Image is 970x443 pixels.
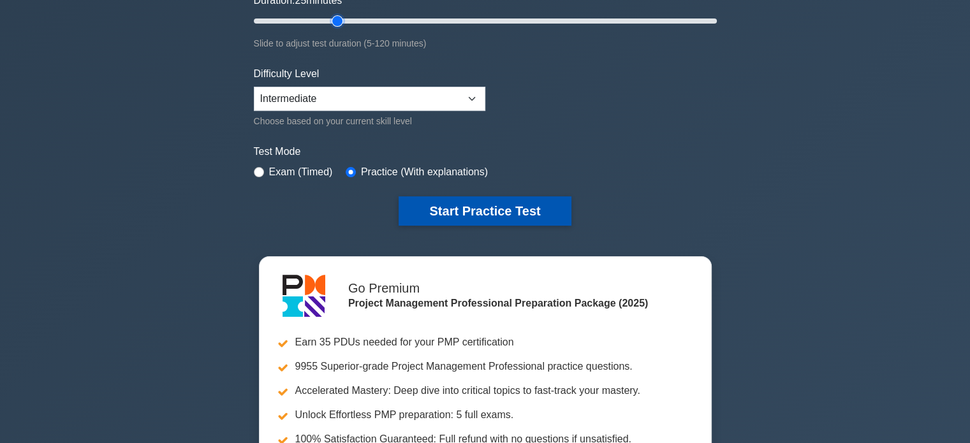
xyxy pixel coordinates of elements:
div: Slide to adjust test duration (5-120 minutes) [254,36,717,51]
label: Exam (Timed) [269,164,333,180]
label: Test Mode [254,144,717,159]
label: Difficulty Level [254,66,320,82]
div: Choose based on your current skill level [254,113,485,129]
button: Start Practice Test [399,196,571,226]
label: Practice (With explanations) [361,164,488,180]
